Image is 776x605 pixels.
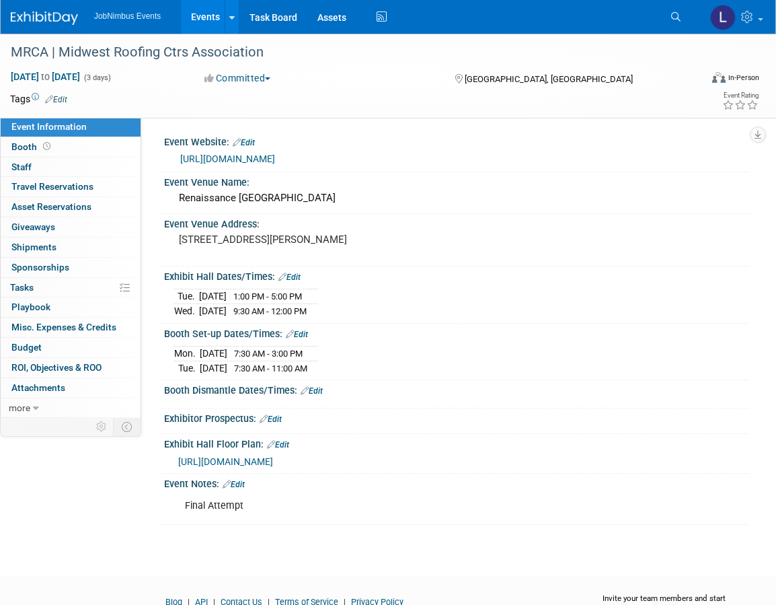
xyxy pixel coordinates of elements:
[260,415,282,424] a: Edit
[301,386,323,396] a: Edit
[223,480,245,489] a: Edit
[200,71,276,85] button: Committed
[199,289,227,304] td: [DATE]
[11,221,55,232] span: Giveaways
[11,201,91,212] span: Asset Reservations
[164,408,749,426] div: Exhibitor Prospectus:
[722,92,759,99] div: Event Rating
[233,138,255,147] a: Edit
[200,347,227,361] td: [DATE]
[1,197,141,217] a: Asset Reservations
[1,117,141,137] a: Event Information
[286,330,308,339] a: Edit
[11,242,56,252] span: Shipments
[234,349,303,359] span: 7:30 AM - 3:00 PM
[1,137,141,157] a: Booth
[164,380,749,398] div: Booth Dismantle Dates/Times:
[1,238,141,257] a: Shipments
[233,291,302,301] span: 1:00 PM - 5:00 PM
[174,289,199,304] td: Tue.
[11,11,78,25] img: ExhibitDay
[11,141,53,152] span: Booth
[176,493,631,520] div: Final Attempt
[710,5,736,30] img: Laly Matos
[39,71,52,82] span: to
[11,262,69,273] span: Sponsorships
[465,74,633,84] span: [GEOGRAPHIC_DATA], [GEOGRAPHIC_DATA]
[10,71,81,83] span: [DATE] [DATE]
[1,177,141,197] a: Travel Reservations
[267,440,289,450] a: Edit
[11,382,65,393] span: Attachments
[174,304,199,318] td: Wed.
[114,418,141,435] td: Toggle Event Tabs
[728,73,759,83] div: In-Person
[200,361,227,375] td: [DATE]
[1,338,141,357] a: Budget
[10,92,67,106] td: Tags
[174,361,200,375] td: Tue.
[164,474,749,491] div: Event Notes:
[164,434,749,452] div: Exhibit Hall Floor Plan:
[83,73,111,82] span: (3 days)
[10,282,34,293] span: Tasks
[45,95,67,104] a: Edit
[1,217,141,237] a: Giveaways
[11,362,102,373] span: ROI, Objectives & ROO
[164,324,749,341] div: Booth Set-up Dates/Times:
[11,342,42,353] span: Budget
[94,11,161,21] span: JobNimbus Events
[712,72,726,83] img: Format-Inperson.png
[178,456,273,467] a: [URL][DOMAIN_NAME]
[180,153,275,164] a: [URL][DOMAIN_NAME]
[164,214,749,231] div: Event Venue Address:
[164,172,749,189] div: Event Venue Name:
[11,322,116,332] span: Misc. Expenses & Credits
[6,40,686,65] div: MRCA | Midwest Roofing Ctrs Association
[164,266,749,284] div: Exhibit Hall Dates/Times:
[1,318,141,337] a: Misc. Expenses & Credits
[11,301,50,312] span: Playbook
[164,132,749,149] div: Event Website:
[11,121,87,132] span: Event Information
[11,162,32,172] span: Staff
[199,304,227,318] td: [DATE]
[1,297,141,317] a: Playbook
[1,358,141,378] a: ROI, Objectives & ROO
[9,402,30,413] span: more
[233,306,307,316] span: 9:30 AM - 12:00 PM
[11,181,93,192] span: Travel Reservations
[234,363,307,373] span: 7:30 AM - 11:00 AM
[1,398,141,418] a: more
[179,234,393,246] pre: [STREET_ADDRESS][PERSON_NAME]
[174,188,739,209] div: Renaissance [GEOGRAPHIC_DATA]
[90,418,114,435] td: Personalize Event Tab Strip
[1,278,141,297] a: Tasks
[1,157,141,177] a: Staff
[40,141,53,151] span: Booth not reserved yet
[278,273,301,282] a: Edit
[1,378,141,398] a: Attachments
[643,70,759,90] div: Event Format
[1,258,141,277] a: Sponsorships
[174,347,200,361] td: Mon.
